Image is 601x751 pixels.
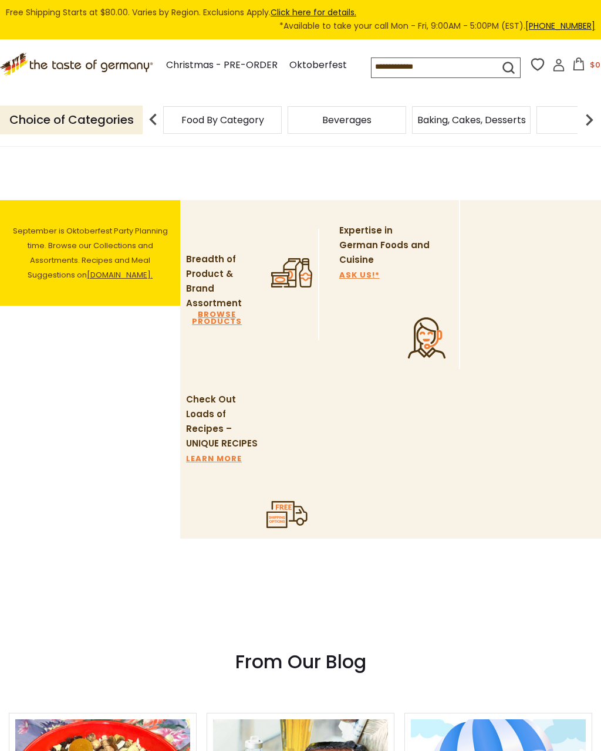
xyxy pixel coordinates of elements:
a: Oktoberfest [289,57,347,73]
p: Expertise in German Foods and Cuisine [339,224,430,268]
p: Check Out Loads of Recipes – UNIQUE RECIPES [186,393,265,451]
a: ASK US!* [339,272,380,279]
a: Click here for details. [271,6,356,18]
span: *Available to take your call Mon - Fri, 9:00AM - 5:00PM (EST). [279,19,595,33]
a: Food By Category [181,116,264,124]
a: Beverages [322,116,372,124]
img: next arrow [578,108,601,131]
a: [PHONE_NUMBER] [525,20,595,32]
h3: From Our Blog [9,650,592,674]
p: Breadth of Product & Brand Assortment [186,252,248,311]
div: Free Shipping Starts at $80.00. Varies by Region. Exclusions Apply. [6,6,595,33]
a: [DOMAIN_NAME]. [87,269,153,280]
span: September is Oktoberfest Party Planning time. Browse our Collections and Assortments. Recipes and... [13,225,168,280]
a: Baking, Cakes, Desserts [417,116,526,124]
a: BROWSE PRODUCTS [186,311,248,325]
a: Christmas - PRE-ORDER [166,57,278,73]
a: LEARN MORE [186,455,242,462]
img: previous arrow [141,108,165,131]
